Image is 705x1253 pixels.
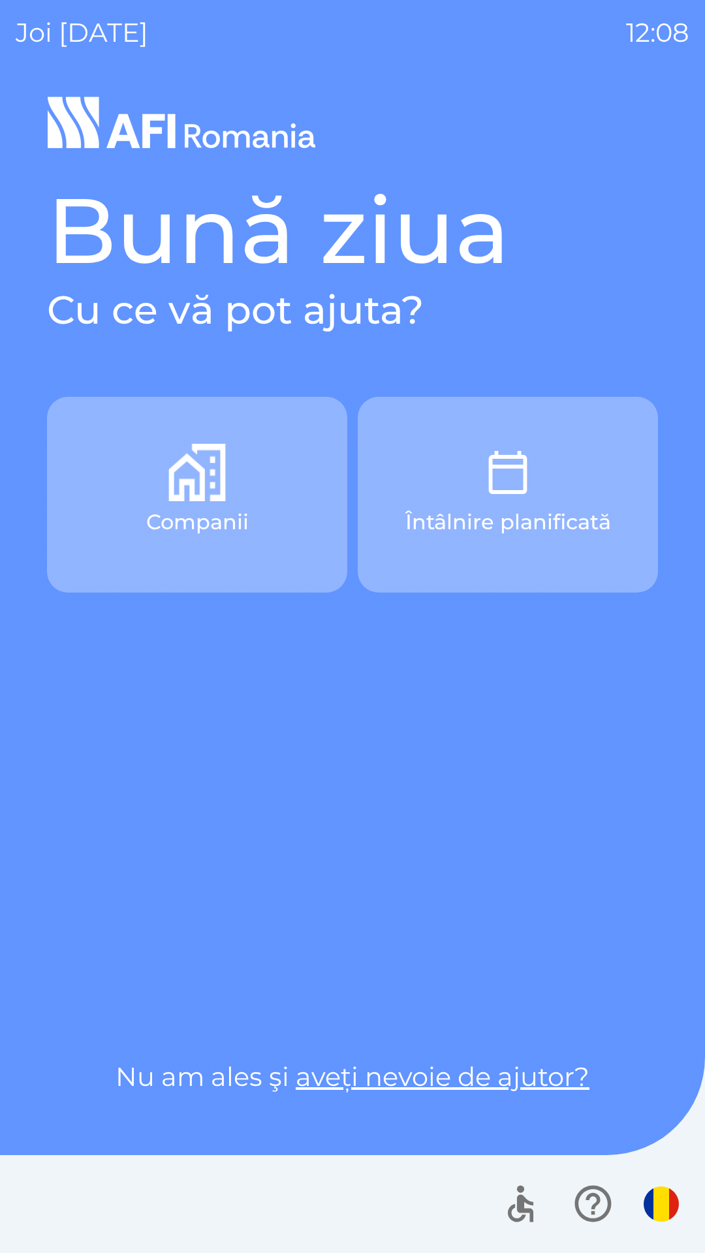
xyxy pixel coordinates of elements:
p: Nu am ales şi [47,1057,658,1096]
p: Companii [146,506,249,538]
img: ro flag [644,1186,679,1222]
img: Logo [47,91,658,154]
p: 12:08 [626,13,689,52]
a: aveți nevoie de ajutor? [296,1060,589,1092]
button: Companii [47,397,347,593]
button: Întâlnire planificată [358,397,658,593]
p: Întâlnire planificată [405,506,611,538]
p: joi [DATE] [16,13,148,52]
h2: Cu ce vă pot ajuta? [47,286,658,334]
img: 91d325ef-26b3-4739-9733-70a8ac0e35c7.png [479,444,537,501]
img: b9f982fa-e31d-4f99-8b4a-6499fa97f7a5.png [168,444,226,501]
h1: Bună ziua [47,175,658,286]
